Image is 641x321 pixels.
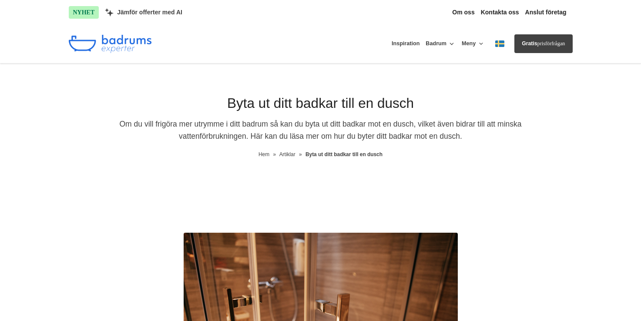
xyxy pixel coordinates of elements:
span: Jämför offerter med AI [117,9,182,16]
span: » [273,150,276,159]
a: Byta ut ditt badkar till en dusch [305,151,383,157]
span: » [299,150,302,159]
p: Om du vill frigöra mer utrymme i ditt badrum så kan du byta ut ditt badkar mot en dusch, vilket ä... [90,118,551,146]
span: Gratis [522,40,537,47]
h1: Byta ut ditt badkar till en dusch [90,94,551,119]
a: Inspiration [392,34,420,53]
img: Badrumsexperter.se logotyp [69,35,151,53]
a: Anslut företag [525,9,567,16]
a: Om oss [452,9,474,16]
span: NYHET [69,6,99,19]
a: Kontakta oss [481,9,519,16]
a: Jämför offerter med AI [105,8,182,17]
a: Hem [258,151,269,157]
button: Meny [462,34,485,54]
button: Badrum [426,34,456,54]
a: Gratisprisförfrågan [514,34,572,53]
nav: Breadcrumb [90,150,551,159]
span: Artiklar [279,151,295,157]
a: Artiklar [279,151,297,157]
